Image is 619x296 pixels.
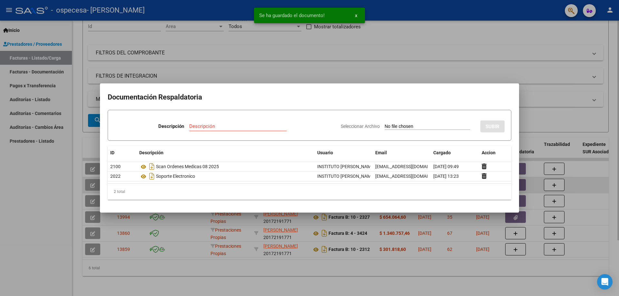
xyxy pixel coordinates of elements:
[139,161,312,172] div: Scan Ordenes Medicas 08 2025
[341,124,380,129] span: Seleccionar Archivo
[148,171,156,181] i: Descargar documento
[350,10,362,21] button: x
[482,150,496,155] span: Accion
[139,150,163,155] span: Descripción
[259,12,325,19] span: Se ha guardado el documento!
[486,124,499,129] span: SUBIR
[110,150,114,155] span: ID
[317,150,333,155] span: Usuario
[317,174,386,179] span: INSTITUTO [PERSON_NAME] HIJO
[108,184,511,200] div: 2 total
[433,164,459,169] span: [DATE] 09:49
[108,91,511,103] h2: Documentación Respaldatoria
[597,274,613,290] div: Open Intercom Messenger
[110,174,121,179] span: 2022
[375,150,387,155] span: Email
[148,161,156,172] i: Descargar documento
[433,150,451,155] span: Cargado
[137,146,315,160] datatable-header-cell: Descripción
[158,123,184,130] p: Descripción
[480,120,505,132] button: SUBIR
[355,13,357,18] span: x
[110,164,121,169] span: 2100
[431,146,479,160] datatable-header-cell: Cargado
[373,146,431,160] datatable-header-cell: Email
[375,174,447,179] span: [EMAIL_ADDRESS][DOMAIN_NAME]
[479,146,511,160] datatable-header-cell: Accion
[433,174,459,179] span: [DATE] 13:23
[317,164,386,169] span: INSTITUTO [PERSON_NAME] HIJO
[375,164,447,169] span: [EMAIL_ADDRESS][DOMAIN_NAME]
[315,146,373,160] datatable-header-cell: Usuario
[108,146,137,160] datatable-header-cell: ID
[139,171,312,181] div: Soporte Electronico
